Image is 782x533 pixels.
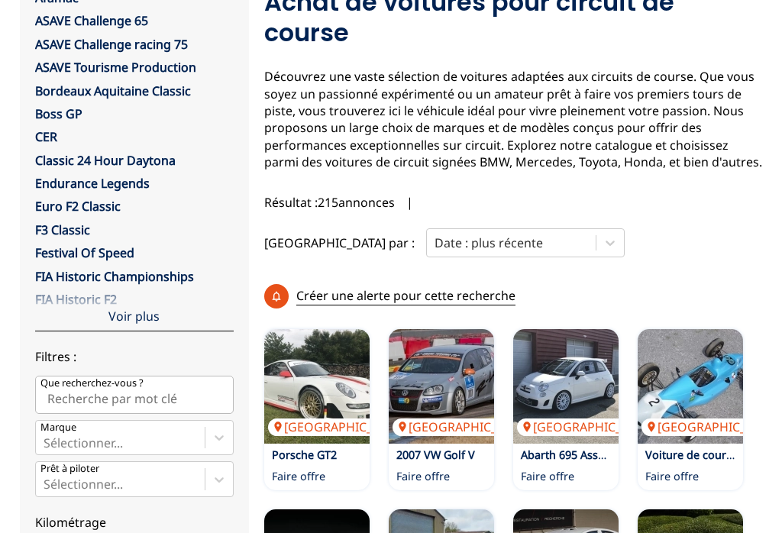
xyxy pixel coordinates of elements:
[35,128,57,145] a: CER
[40,376,144,390] p: Que recherchez-vous ?
[521,469,574,484] p: Faire offre
[35,152,176,169] a: Classic 24 Hour Daytona
[513,329,619,444] img: Abarth 695 Assetto corsa evo trofeo
[268,418,413,435] p: [GEOGRAPHIC_DATA]
[35,244,134,261] a: Festival Of Speed
[40,421,76,434] p: Marque
[513,329,619,444] a: Abarth 695 Assetto corsa evo trofeo[GEOGRAPHIC_DATA]
[35,514,234,531] p: Kilométrage
[44,436,47,450] input: MarqueSélectionner...
[393,418,538,435] p: [GEOGRAPHIC_DATA]
[264,68,763,170] p: Découvrez une vaste sélection de voitures adaptées aux circuits de course. Que vous soyez un pass...
[272,447,337,462] a: Porsche GT2
[35,59,196,76] a: ASAVE Tourisme Production
[389,329,494,444] a: 2007 VW Golf V[GEOGRAPHIC_DATA]
[406,194,413,211] span: |
[35,175,150,192] a: Endurance Legends
[638,329,743,444] a: Voiture de course monoplace FJ1600[GEOGRAPHIC_DATA]
[35,105,82,122] a: Boss GP
[389,329,494,444] img: 2007 VW Golf V
[35,268,194,285] a: FIA Historic Championships
[521,447,706,462] a: Abarth 695 Assetto corsa evo trofeo
[396,447,475,462] a: 2007 VW Golf V
[638,329,743,444] img: Voiture de course monoplace FJ1600
[35,82,191,99] a: Bordeaux Aquitaine Classic
[35,198,121,215] a: Euro F2 Classic
[264,329,370,444] a: Porsche GT2[GEOGRAPHIC_DATA]
[272,469,325,484] p: Faire offre
[44,477,47,491] input: Prêt à piloterSélectionner...
[35,279,234,331] div: Voir plus
[264,329,370,444] img: Porsche GT2
[517,418,662,435] p: [GEOGRAPHIC_DATA]
[40,462,99,476] p: Prêt à piloter
[35,348,234,365] p: Filtres :
[296,287,515,305] p: Créer une alerte pour cette recherche
[35,12,148,29] a: ASAVE Challenge 65
[645,469,699,484] p: Faire offre
[35,221,90,238] a: F3 Classic
[35,376,234,414] input: Que recherchez-vous ?
[264,234,415,251] p: [GEOGRAPHIC_DATA] par :
[35,36,188,53] a: ASAVE Challenge racing 75
[396,469,450,484] p: Faire offre
[264,194,395,211] span: Résultat : 215 annonces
